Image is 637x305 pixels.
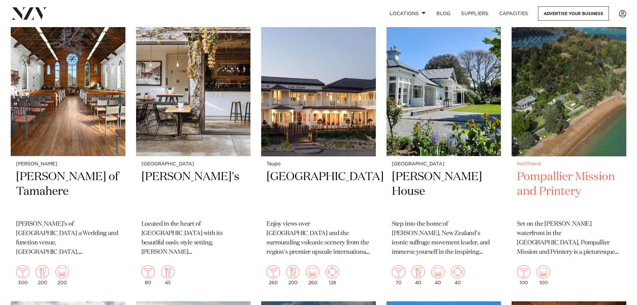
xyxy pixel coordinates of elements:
div: 128 [326,265,339,285]
div: 300 [16,265,29,285]
h2: Pompallier Mission and Printery [517,169,621,215]
h2: [PERSON_NAME] of Tamahere [16,169,120,215]
img: theatre.png [537,265,550,279]
div: 260 [306,265,319,285]
a: Capacities [494,6,534,21]
img: cocktail.png [517,265,530,279]
div: 200 [286,265,300,285]
img: theatre.png [56,265,69,279]
div: 45 [161,265,175,285]
div: 80 [141,265,155,285]
h2: [GEOGRAPHIC_DATA] [267,169,370,215]
div: 40 [412,265,425,285]
a: Locations [384,6,431,21]
p: Enjoy views over [GEOGRAPHIC_DATA] and the surrounding volcanic scenery from the region's premier... [267,220,370,257]
div: 100 [537,265,550,285]
img: cocktail.png [141,265,155,279]
div: 40 [451,265,464,285]
div: 70 [392,265,405,285]
p: Set on the [PERSON_NAME] waterfront in the [GEOGRAPHIC_DATA], Pompallier Mission and Printery is ... [517,220,621,257]
small: [GEOGRAPHIC_DATA] [392,162,496,167]
h2: [PERSON_NAME]'s [141,169,245,215]
a: Advertise your business [538,6,609,21]
p: Step into the home of [PERSON_NAME], New Zealand's iconic suffrage movement leader, and immerse y... [392,220,496,257]
div: 200 [56,265,69,285]
img: theatre.png [431,265,445,279]
a: Northland Pompallier Mission and Printery Set on the [PERSON_NAME] waterfront in the [GEOGRAPHIC_... [512,2,626,291]
small: Northland [517,162,621,167]
img: nzv-logo.png [11,7,47,19]
a: BLOG [431,6,456,21]
div: 40 [431,265,445,285]
div: 100 [517,265,530,285]
small: Taupo [267,162,370,167]
small: [GEOGRAPHIC_DATA] [141,162,245,167]
img: meeting.png [326,265,339,279]
a: [PERSON_NAME] [PERSON_NAME] of Tamahere [PERSON_NAME]’s of [GEOGRAPHIC_DATA] a Wedding and functi... [11,2,125,291]
p: Located in the heart of [GEOGRAPHIC_DATA] with its beautiful oasis-style setting, [PERSON_NAME][G... [141,220,245,257]
a: SUPPLIERS [456,6,494,21]
small: [PERSON_NAME] [16,162,120,167]
a: [GEOGRAPHIC_DATA] [PERSON_NAME] House Step into the home of [PERSON_NAME], New Zealand's iconic s... [387,2,501,291]
img: dining.png [36,265,49,279]
img: cocktail.png [267,265,280,279]
a: Taupo [GEOGRAPHIC_DATA] Enjoy views over [GEOGRAPHIC_DATA] and the surrounding volcanic scenery f... [261,2,376,291]
a: [GEOGRAPHIC_DATA] [PERSON_NAME]'s Located in the heart of [GEOGRAPHIC_DATA] with its beautiful oa... [136,2,251,291]
div: 260 [267,265,280,285]
img: dining.png [161,265,175,279]
p: [PERSON_NAME]’s of [GEOGRAPHIC_DATA] a Wedding and function venue, [GEOGRAPHIC_DATA], [GEOGRAPHIC... [16,220,120,257]
img: dining.png [286,265,300,279]
img: cocktail.png [392,265,405,279]
img: meeting.png [451,265,464,279]
img: cocktail.png [16,265,29,279]
img: theatre.png [306,265,319,279]
img: dining.png [412,265,425,279]
div: 200 [36,265,49,285]
h2: [PERSON_NAME] House [392,169,496,215]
